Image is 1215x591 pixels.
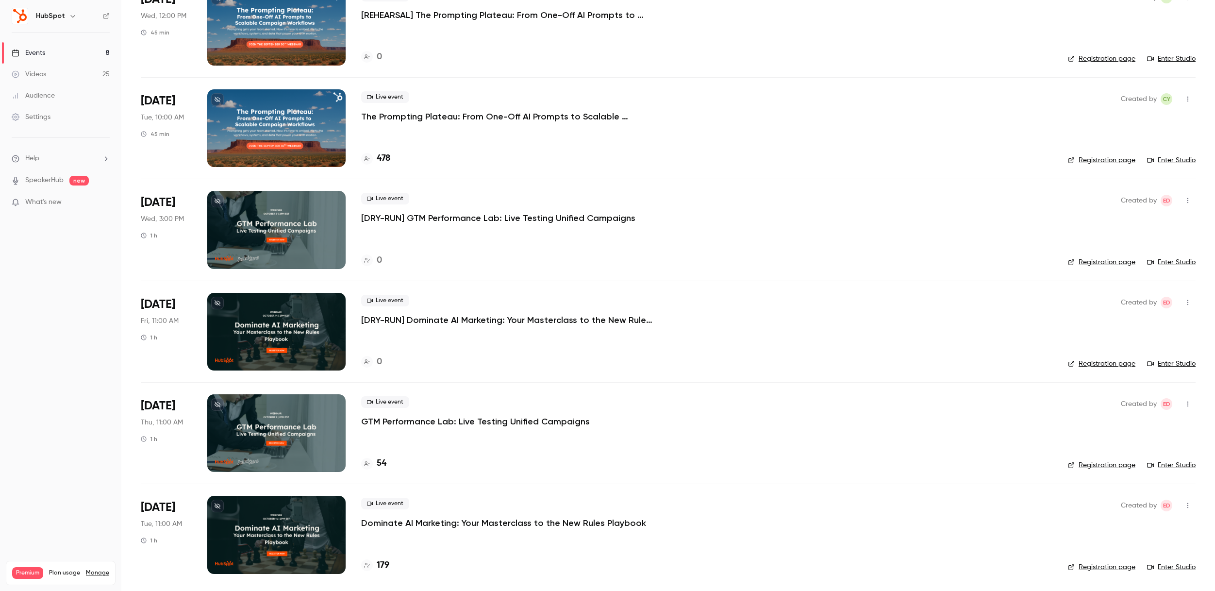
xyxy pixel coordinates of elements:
a: 54 [361,457,386,470]
span: Created by [1121,500,1157,511]
div: Events [12,48,45,58]
div: Sep 30 Tue, 1:00 PM (America/New York) [141,89,192,167]
a: Registration page [1068,54,1135,64]
a: Enter Studio [1147,562,1196,572]
div: Oct 9 Thu, 2:00 PM (America/New York) [141,394,192,472]
a: Registration page [1068,359,1135,369]
iframe: Noticeable Trigger [98,198,110,207]
span: ED [1163,398,1170,410]
span: Created by [1121,297,1157,308]
a: 179 [361,559,389,572]
div: Audience [12,91,55,101]
span: new [69,176,89,186]
a: Registration page [1068,257,1135,267]
span: ED [1163,500,1170,511]
a: The Prompting Plateau: From One-Off AI Prompts to Scalable Campaign Workflows [361,111,652,122]
a: 0 [361,254,382,267]
span: Tue, 11:00 AM [141,519,182,529]
a: GTM Performance Lab: Live Testing Unified Campaigns [361,416,590,427]
a: Registration page [1068,562,1135,572]
img: HubSpot [12,8,28,24]
span: Elika Dizechi [1161,297,1172,308]
span: Premium [12,567,43,579]
span: [DATE] [141,398,175,414]
a: Dominate AI Marketing: Your Masterclass to the New Rules Playbook [361,517,646,529]
a: Enter Studio [1147,54,1196,64]
span: [DATE] [141,500,175,515]
span: Elika Dizechi [1161,500,1172,511]
span: ED [1163,297,1170,308]
div: Oct 1 Wed, 3:00 PM (America/Los Angeles) [141,191,192,269]
h4: 478 [377,152,390,165]
a: Manage [86,569,109,577]
span: Live event [361,193,409,204]
a: 0 [361,355,382,369]
div: 1 h [141,334,157,341]
div: Oct 3 Fri, 11:00 AM (America/Los Angeles) [141,293,192,371]
div: 1 h [141,435,157,443]
div: 45 min [141,130,169,138]
span: Thu, 11:00 AM [141,418,183,427]
div: Settings [12,112,50,122]
div: 1 h [141,537,157,544]
div: Oct 14 Tue, 2:00 PM (America/New York) [141,496,192,574]
span: Elika Dizechi [1161,195,1172,206]
span: Live event [361,498,409,509]
h4: 0 [377,355,382,369]
span: [DATE] [141,297,175,312]
span: Elika Dizechi [1161,398,1172,410]
span: Celine Yung [1161,93,1172,105]
span: Live event [361,91,409,103]
div: Videos [12,69,46,79]
a: [DRY-RUN] Dominate AI Marketing: Your Masterclass to the New Rules Playbook [361,314,652,326]
span: Wed, 12:00 PM [141,11,186,21]
div: 1 h [141,232,157,239]
span: Created by [1121,93,1157,105]
span: Plan usage [49,569,80,577]
span: Live event [361,396,409,408]
h6: HubSpot [36,11,65,21]
span: What's new [25,197,62,207]
span: [DATE] [141,93,175,109]
span: [DATE] [141,195,175,210]
span: Fri, 11:00 AM [141,316,179,326]
a: Enter Studio [1147,257,1196,267]
a: SpeakerHub [25,175,64,186]
span: Tue, 10:00 AM [141,113,184,122]
h4: 179 [377,559,389,572]
span: Live event [361,295,409,306]
span: ED [1163,195,1170,206]
a: 0 [361,51,382,64]
a: [REHEARSAL] The Prompting Plateau: From One-Off AI Prompts to Scalable Campaign Workflows [361,9,652,21]
div: 45 min [141,29,169,36]
a: [DRY-RUN] GTM Performance Lab: Live Testing Unified Campaigns [361,212,635,224]
a: Enter Studio [1147,460,1196,470]
span: Help [25,153,39,164]
h4: 0 [377,254,382,267]
li: help-dropdown-opener [12,153,110,164]
a: Registration page [1068,460,1135,470]
span: Created by [1121,195,1157,206]
span: CY [1163,93,1170,105]
a: Enter Studio [1147,155,1196,165]
h4: 54 [377,457,386,470]
a: Registration page [1068,155,1135,165]
a: 478 [361,152,390,165]
h4: 0 [377,51,382,64]
a: Enter Studio [1147,359,1196,369]
span: Created by [1121,398,1157,410]
span: Wed, 3:00 PM [141,214,184,224]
